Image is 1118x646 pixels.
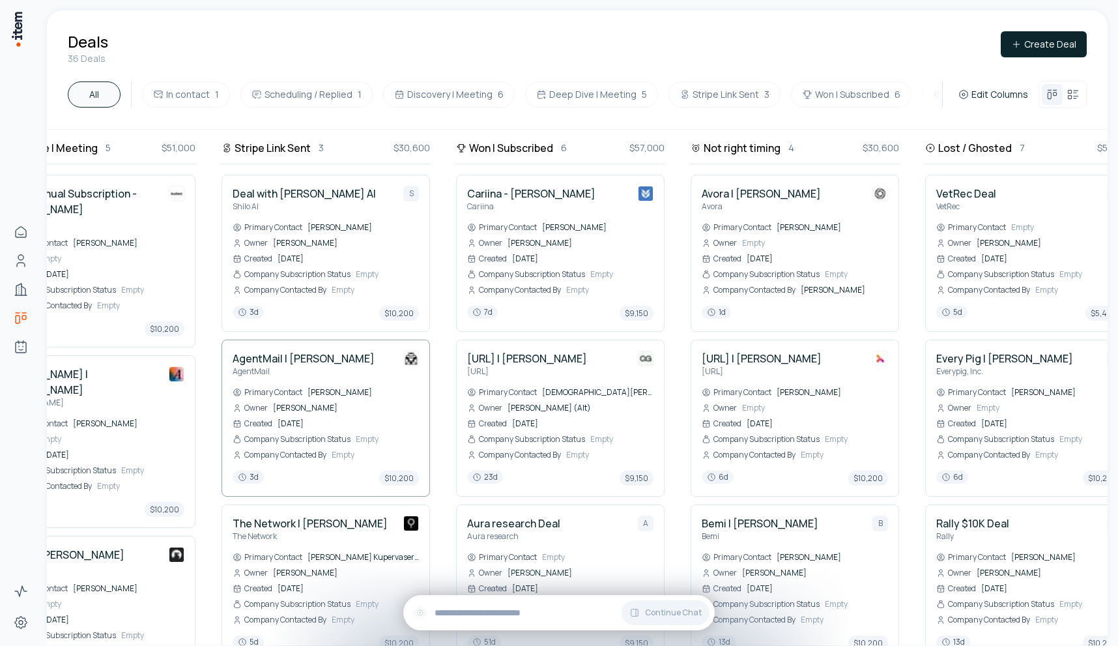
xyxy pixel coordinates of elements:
span: [PERSON_NAME] (Alt) [508,403,653,413]
img: Thoughtful.ai [872,351,888,366]
span: [DATE] [512,418,653,429]
span: 1d [702,306,731,319]
span: Empty [356,269,419,280]
a: Deals [8,305,34,331]
a: [URL] | [PERSON_NAME][URL]Thoughtful.aiPrimary Contact[PERSON_NAME]OwnerEmptyCreated[DATE]Company... [702,351,888,486]
span: $30,600 [863,141,899,155]
div: Owner [467,568,502,578]
div: Primary Contact [702,387,771,398]
img: AgentMail [403,351,419,366]
p: 4 [788,141,794,155]
div: [URL] | [PERSON_NAME][URL]Qualgent.aiPrimary Contact[DEMOGRAPHIC_DATA][PERSON_NAME]Owner[PERSON_N... [456,340,665,497]
a: Agents [8,334,34,360]
button: Edit Columns [953,85,1033,104]
span: [PERSON_NAME] [777,552,888,563]
span: [PERSON_NAME] [273,238,419,248]
span: [DATE] [278,254,419,264]
span: Empty [38,254,184,264]
span: $10,200 [379,471,419,486]
span: Empty [590,434,653,445]
span: [PERSON_NAME] [73,583,184,594]
img: Arcade.dev [169,366,184,382]
span: [PERSON_NAME] [308,387,419,398]
span: 6d [936,471,968,484]
div: Company Subscription Status [936,599,1054,609]
div: Primary Contact [702,222,771,233]
a: [URL] | [PERSON_NAME][URL]Qualgent.aiPrimary Contact[DEMOGRAPHIC_DATA][PERSON_NAME]Owner[PERSON_N... [467,351,653,486]
h4: Avora | [PERSON_NAME] [702,186,821,201]
span: Empty [121,465,184,476]
span: Empty [742,238,888,248]
span: 6 [895,88,900,101]
span: 6 [498,88,504,101]
span: [PERSON_NAME] [73,238,184,248]
div: Owner [233,568,268,578]
h4: Rally $10K Deal [936,516,1009,531]
div: Owner [936,238,971,248]
span: Empty [742,403,888,413]
button: 6d [936,471,968,486]
p: AgentMail [233,366,375,377]
span: [DATE] [747,418,888,429]
span: $9,150 [620,471,653,486]
div: Company Contacted By [702,450,795,460]
span: [DATE] [512,583,653,594]
a: Home [8,219,34,245]
div: Company Contacted By [233,615,326,625]
div: Owner [233,403,268,413]
a: Activity [8,578,34,604]
img: The Network [403,516,419,531]
div: Company Subscription Status [936,269,1054,280]
button: 23d [467,471,503,486]
p: Cariina [467,201,595,212]
div: Primary Contact [936,552,1006,563]
button: Stripe Link Sent3 [668,81,781,108]
h4: Bemi | [PERSON_NAME] [702,516,818,531]
img: Avora [872,186,888,201]
p: 3 [319,141,324,155]
button: Discovery | Meeting6 [383,81,515,108]
span: Empty [97,301,184,311]
p: The Network [233,531,388,542]
span: [PERSON_NAME] [508,568,653,578]
span: 23d [467,471,503,484]
span: [DEMOGRAPHIC_DATA][PERSON_NAME] [542,387,653,398]
div: Primary Contact [233,222,302,233]
p: Rally [936,531,1009,542]
div: Avora | [PERSON_NAME]AvoraAvoraPrimary Contact[PERSON_NAME]OwnerEmptyCreated[DATE]Company Subscri... [691,175,899,332]
span: $9,150 [620,306,653,321]
h3: Lost / Ghosted [938,140,1012,156]
h4: AgentMail | [PERSON_NAME] [233,351,375,366]
div: Company Contacted By [936,615,1030,625]
p: Aura research [467,531,560,542]
span: Continue Chat [645,608,702,618]
span: Empty [332,615,419,625]
div: Company Subscription Status [702,599,820,609]
h3: Not right timing [704,140,781,156]
span: 3d [233,306,264,319]
span: $30,600 [394,141,430,155]
h4: Deal with [PERSON_NAME] AI [233,186,376,201]
span: $57,000 [629,141,665,155]
span: Empty [332,450,419,460]
div: Created [467,418,507,429]
div: Deal with [PERSON_NAME] AIShilo AISPrimary Contact[PERSON_NAME]Owner[PERSON_NAME]Created[DATE]Com... [222,175,430,332]
p: Shilo AI [233,201,376,212]
img: Item Brain Logo [10,10,23,48]
a: Settings [8,609,34,636]
div: Continue Chat [403,595,715,630]
div: Created [467,254,507,264]
button: 7d [467,306,498,321]
div: Created [702,418,741,429]
img: Cariina [638,186,653,201]
div: Created [936,418,976,429]
div: Primary Contact [467,222,537,233]
div: Company Subscription Status [233,434,351,445]
span: Empty [121,285,184,295]
div: Company Contacted By [233,450,326,460]
span: [DATE] [512,254,653,264]
span: Empty [356,599,419,609]
div: Company Contacted By [702,615,795,625]
a: Deal with [PERSON_NAME] AIShilo AISPrimary Contact[PERSON_NAME]Owner[PERSON_NAME]Created[DATE]Com... [233,186,419,321]
span: Empty [825,434,888,445]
